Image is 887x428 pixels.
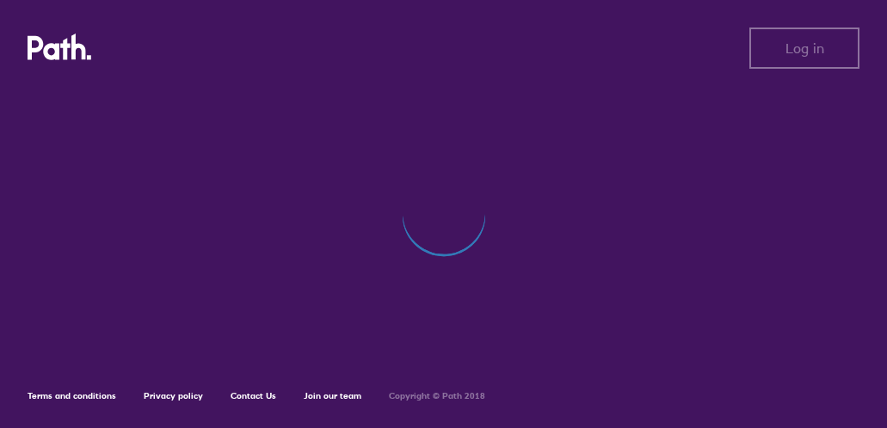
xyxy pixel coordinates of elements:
[28,390,116,401] a: Terms and conditions
[304,390,361,401] a: Join our team
[144,390,203,401] a: Privacy policy
[749,28,859,69] button: Log in
[231,390,276,401] a: Contact Us
[785,40,824,56] span: Log in
[389,391,485,401] h6: Copyright © Path 2018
